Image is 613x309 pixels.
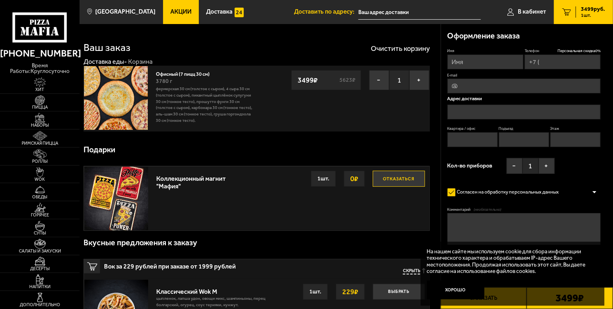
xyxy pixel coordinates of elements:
label: Телефон [525,48,601,53]
span: 1 [389,70,409,90]
span: (необязательно) [474,207,501,212]
s: 5623 ₽ [339,77,357,83]
div: 1 шт. [311,171,336,187]
label: Подъезд [499,126,549,131]
label: E-mail [447,73,601,78]
input: +7 ( [525,55,601,69]
button: + [409,70,429,90]
input: Ваш адрес доставки [358,5,481,20]
label: Имя [447,48,523,53]
div: Классический Wok M [156,284,268,295]
strong: 3499 ₽ [296,73,320,88]
a: Доставка еды- [84,58,127,65]
span: В кабинет [518,9,546,15]
span: Персональная скидка 0 % [558,48,601,53]
a: Офисный (7 пицц 30 см) [156,69,216,77]
span: 1 шт. [581,13,605,18]
span: 3499 руб. [581,6,605,12]
button: − [507,158,523,174]
h3: Вкусные предложения к заказу [84,239,197,247]
label: Квартира / офис [447,126,498,131]
button: Отказаться [373,171,425,187]
img: 15daf4d41897b9f0e9f617042186c801.svg [235,8,244,17]
div: Корзина [129,58,153,66]
p: Адрес доставки [447,97,601,101]
label: Согласен на обработку персональных данных [447,186,566,199]
button: Очистить корзину [371,45,430,52]
strong: 0 ₽ [348,171,360,186]
a: Коллекционный магнит "Мафия"Отказаться0₽1шт. [84,166,429,230]
button: Хорошо [427,281,484,300]
span: Скрыть [403,268,420,274]
h3: Подарки [84,146,115,154]
input: @ [447,79,601,93]
p: На нашем сайте мы используем cookie для сбора информации технического характера и обрабатываем IP... [427,248,593,275]
span: 1 [523,158,539,174]
span: 3780 г [156,78,172,85]
span: Доставить по адресу: [294,9,358,15]
span: [GEOGRAPHIC_DATA] [95,9,155,15]
button: Скрыть [403,268,425,274]
label: Этаж [550,126,601,131]
div: 1 шт. [303,284,328,300]
label: Комментарий [447,207,601,212]
strong: 229 ₽ [340,284,360,299]
button: + [539,158,555,174]
div: Коллекционный магнит "Мафия" [156,171,227,190]
button: Выбрать [373,284,425,300]
h1: Ваш заказ [84,42,131,53]
h3: Оформление заказа [447,32,520,40]
span: Вок за 229 рублей при заказе от 1999 рублей [104,259,311,270]
span: Доставка [206,9,233,15]
input: Имя [447,55,523,69]
span: Кол-во приборов [447,163,492,169]
span: Акции [170,9,192,15]
button: − [369,70,389,90]
p: Фермерская 30 см (толстое с сыром), 4 сыра 30 см (толстое с сыром), Пикантный цыплёнок сулугуни 3... [156,86,253,124]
